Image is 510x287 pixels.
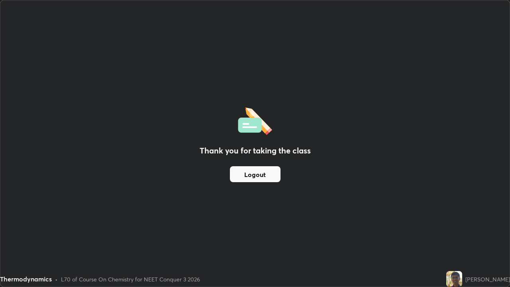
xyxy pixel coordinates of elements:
[61,275,200,283] div: L70 of Course On Chemistry for NEET Conquer 3 2026
[238,105,272,135] img: offlineFeedback.1438e8b3.svg
[465,275,510,283] div: [PERSON_NAME]
[200,145,311,157] h2: Thank you for taking the class
[446,271,462,287] img: fba4d28887b045a8b942f0c1c28c138a.jpg
[230,166,280,182] button: Logout
[55,275,58,283] div: •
